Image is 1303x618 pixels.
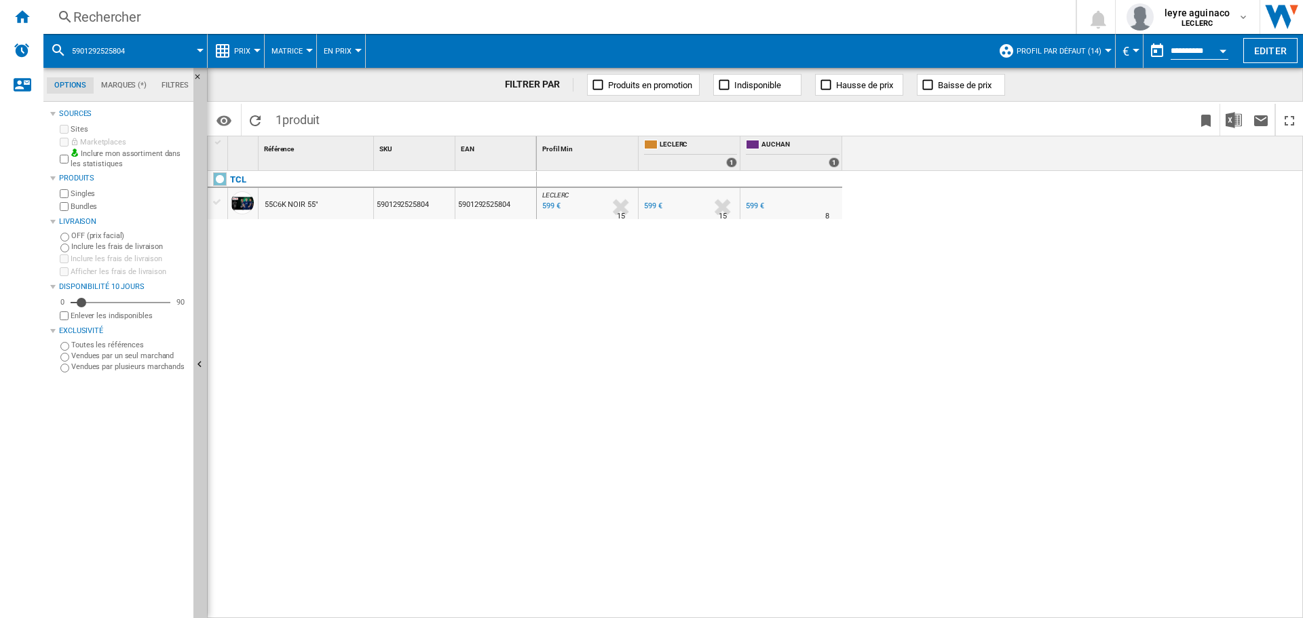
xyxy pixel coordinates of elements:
[57,297,68,307] div: 0
[455,188,536,219] div: 5901292525804
[242,104,269,136] button: Recharger
[374,188,455,219] div: 5901292525804
[324,34,358,68] button: En Prix
[261,136,373,157] div: Sort None
[154,77,196,94] md-tab-item: Filtres
[71,362,188,372] label: Vendues par plusieurs marchands
[1182,19,1213,28] b: LECLERC
[377,136,455,157] div: Sort None
[71,189,188,199] label: Singles
[1192,104,1220,136] button: Créer un favoris
[60,233,69,242] input: OFF (prix facial)
[173,297,188,307] div: 90
[50,34,200,68] div: 5901292525804
[71,149,79,157] img: mysite-bg-18x18.png
[743,136,842,170] div: AUCHAN 1 offers sold by AUCHAN
[60,151,69,168] input: Inclure mon assortiment dans les statistiques
[458,136,536,157] div: Sort None
[377,136,455,157] div: SKU Sort None
[540,199,561,213] div: Mise à jour : mercredi 10 septembre 2025 01:22
[1127,3,1154,31] img: profile.jpg
[744,199,764,213] div: 599 €
[264,145,294,153] span: Référence
[214,34,257,68] div: Prix
[713,74,801,96] button: Indisponible
[1017,47,1101,56] span: Profil par défaut (14)
[60,244,69,252] input: Inclure les frais de livraison
[210,108,238,132] button: Options
[642,199,662,213] div: 599 €
[587,74,700,96] button: Produits en promotion
[726,157,737,168] div: 1 offers sold by LECLERC
[234,34,257,68] button: Prix
[60,342,69,351] input: Toutes les références
[60,138,69,147] input: Marketplaces
[261,136,373,157] div: Référence Sort None
[324,47,352,56] span: En Prix
[269,104,326,132] span: 1
[1122,34,1136,68] button: €
[1211,37,1235,61] button: Open calendar
[1220,104,1247,136] button: Télécharger au format Excel
[71,231,188,241] label: OFF (prix facial)
[59,216,188,227] div: Livraison
[73,7,1040,26] div: Rechercher
[540,136,638,157] div: Sort None
[746,201,764,210] div: 599 €
[59,326,188,336] div: Exclusivité
[234,47,250,56] span: Prix
[71,242,188,252] label: Inclure les frais de livraison
[71,137,188,147] label: Marketplaces
[825,210,829,223] div: Délai de livraison : 8 jours
[734,80,781,90] span: Indisponible
[14,42,30,58] img: alerts-logo.svg
[829,157,839,168] div: 1 offers sold by AUCHAN
[72,34,138,68] button: 5901292525804
[60,125,69,134] input: Sites
[1116,34,1144,68] md-menu: Currency
[617,210,625,223] div: Délai de livraison : 15 jours
[1226,112,1242,128] img: excel-24x24.png
[71,149,188,170] label: Inclure mon assortiment dans les statistiques
[71,254,188,264] label: Inclure les frais de livraison
[1276,104,1303,136] button: Plein écran
[271,34,309,68] button: Matrice
[379,145,392,153] span: SKU
[938,80,992,90] span: Baisse de prix
[461,145,474,153] span: EAN
[60,267,69,276] input: Afficher les frais de livraison
[917,74,1005,96] button: Baisse de prix
[542,191,569,199] span: LECLERC
[60,202,69,211] input: Bundles
[71,311,188,321] label: Enlever les indisponibles
[641,136,740,170] div: LECLERC 1 offers sold by LECLERC
[1122,44,1129,58] span: €
[71,351,188,361] label: Vendues par un seul marchand
[71,340,188,350] label: Toutes les références
[193,68,210,92] button: Masquer
[836,80,893,90] span: Hausse de prix
[282,113,320,127] span: produit
[59,173,188,184] div: Produits
[59,109,188,119] div: Sources
[458,136,536,157] div: EAN Sort None
[1017,34,1108,68] button: Profil par défaut (14)
[1243,38,1298,63] button: Editer
[608,80,692,90] span: Produits en promotion
[271,47,303,56] span: Matrice
[540,136,638,157] div: Profil Min Sort None
[94,77,154,94] md-tab-item: Marques (*)
[815,74,903,96] button: Hausse de prix
[60,311,69,320] input: Afficher les frais de livraison
[265,189,318,220] div: 55C6K NOIR 55"
[60,364,69,372] input: Vendues par plusieurs marchands
[1247,104,1274,136] button: Envoyer ce rapport par email
[542,145,573,153] span: Profil Min
[71,267,188,277] label: Afficher les frais de livraison
[998,34,1108,68] div: Profil par défaut (14)
[71,124,188,134] label: Sites
[60,189,69,198] input: Singles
